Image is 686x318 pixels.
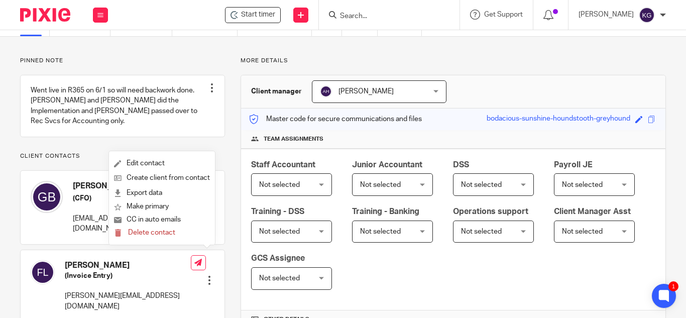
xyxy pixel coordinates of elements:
[249,114,422,124] p: Master code for secure communications and files
[554,161,593,169] span: Payroll JE
[114,186,210,200] a: Export data
[114,200,169,214] button: Make primary
[338,88,394,95] span: [PERSON_NAME]
[114,171,210,185] a: Create client from contact
[461,228,502,235] span: Not selected
[352,161,422,169] span: Junior Accountant
[259,181,300,188] span: Not selected
[562,181,603,188] span: Not selected
[65,271,191,281] h5: (Invoice Entry)
[65,291,191,311] p: [PERSON_NAME][EMAIL_ADDRESS][DOMAIN_NAME]
[352,207,419,216] span: Training - Banking
[360,228,401,235] span: Not selected
[20,57,225,65] p: Pinned note
[264,135,323,143] span: Team assignments
[65,260,191,271] h4: [PERSON_NAME]
[339,12,429,21] input: Search
[73,193,185,203] h5: (CFO)
[31,181,63,213] img: svg%3E
[114,214,181,227] button: CC in auto emails
[259,275,300,282] span: Not selected
[20,152,225,160] p: Client contacts
[320,85,332,97] img: svg%3E
[554,207,631,216] span: Client Manager Asst
[668,281,678,291] div: 1
[259,228,300,235] span: Not selected
[73,214,185,234] p: [EMAIL_ADDRESS][DOMAIN_NAME]
[360,181,401,188] span: Not selected
[461,181,502,188] span: Not selected
[453,207,528,216] span: Operations support
[225,7,281,23] div: Pasta Sisters
[241,57,666,65] p: More details
[31,260,55,284] img: svg%3E
[562,228,603,235] span: Not selected
[114,227,175,240] button: Delete contact
[20,8,70,22] img: Pixie
[128,229,175,236] span: Delete contact
[251,161,315,169] span: Staff Accountant
[251,207,304,216] span: Training - DSS
[251,254,305,262] span: GCS Assignee
[639,7,655,23] img: svg%3E
[484,11,523,18] span: Get Support
[73,181,185,193] h4: [PERSON_NAME]
[579,10,634,20] p: [PERSON_NAME]
[487,114,630,125] div: bodacious-sunshine-houndstooth-greyhound
[114,156,210,171] a: Edit contact
[453,161,469,169] span: DSS
[251,86,302,96] h3: Client manager
[241,10,275,20] span: Start timer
